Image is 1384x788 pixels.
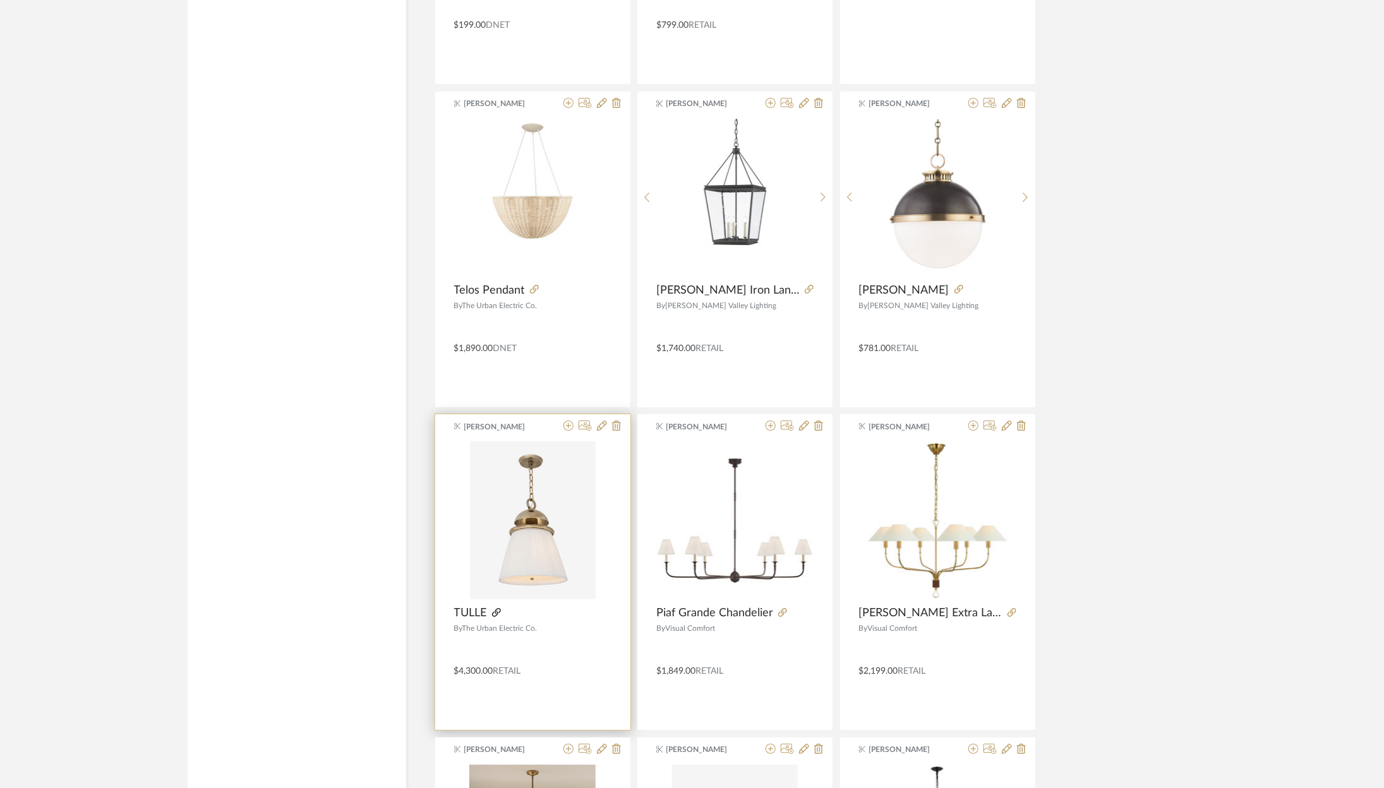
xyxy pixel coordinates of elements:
span: $4,300.00 [454,667,493,676]
img: Telos Pendant [469,119,596,277]
span: [PERSON_NAME] [666,744,746,755]
span: By [454,624,462,632]
span: Telos Pendant [454,284,525,297]
span: [PERSON_NAME] Extra Large Tail Chandelier [859,606,1002,620]
span: TULLE [454,606,487,620]
span: [PERSON_NAME] [464,744,543,755]
span: Retail [493,667,521,676]
div: 0 [656,441,814,599]
span: Piaf Grande Chandelier [656,606,773,620]
span: By [656,302,665,309]
div: 0 [454,441,611,599]
span: $781.00 [859,344,891,353]
span: Retail [695,667,723,676]
span: By [656,624,665,632]
span: Retail [898,667,926,676]
span: $1,890.00 [454,344,493,353]
span: Visual Comfort [868,624,918,632]
span: $1,849.00 [656,667,695,676]
span: The Urban Electric Co. [462,624,538,632]
span: By [859,624,868,632]
span: [PERSON_NAME] [869,98,948,109]
span: Retail [695,344,723,353]
span: [PERSON_NAME] [869,744,948,755]
span: [PERSON_NAME] [666,98,746,109]
span: $799.00 [656,21,689,30]
span: $199.00 [454,21,486,30]
span: $1,740.00 [656,344,695,353]
span: By [454,302,462,309]
img: Ellerman Iron Lantern [672,119,798,277]
span: [PERSON_NAME] Iron Lantern [656,284,800,297]
img: Griffin Extra Large Tail Chandelier [859,442,1016,599]
span: DNET [486,21,510,30]
span: The Urban Electric Co. [462,302,538,309]
div: 0 [859,441,1016,599]
span: [PERSON_NAME] [859,284,949,297]
img: TULLE [470,441,596,599]
span: [PERSON_NAME] Valley Lighting [665,302,776,309]
span: $2,199.00 [859,667,898,676]
img: Piaf Grande Chandelier [656,442,814,599]
span: [PERSON_NAME] [666,421,746,433]
span: [PERSON_NAME] [464,421,543,433]
span: Retail [689,21,716,30]
span: Retail [891,344,919,353]
span: [PERSON_NAME] [464,98,543,109]
span: [PERSON_NAME] Valley Lighting [868,302,979,309]
span: By [859,302,868,309]
span: [PERSON_NAME] [869,421,948,433]
span: DNET [493,344,517,353]
img: Latham [859,119,1016,276]
span: Visual Comfort [665,624,715,632]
